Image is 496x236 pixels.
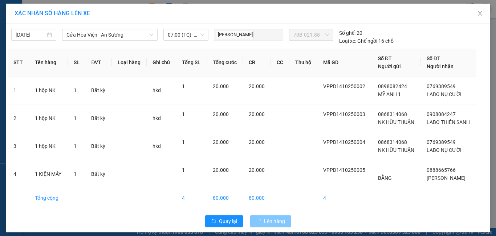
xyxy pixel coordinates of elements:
span: MỸ ANH 1 [378,91,401,97]
span: Người gửi [378,63,401,69]
span: Bến xe [GEOGRAPHIC_DATA] [57,12,98,21]
span: Loại xe: [339,37,356,45]
span: VPPD1410250005 [323,167,365,173]
span: loading [256,219,264,224]
div: 20 [339,29,362,37]
td: 1 hộp NK [29,132,68,160]
th: Tổng SL [176,49,207,76]
span: 1 [182,83,185,89]
th: Thu hộ [289,49,317,76]
span: 20.000 [213,83,229,89]
span: LABO NỤ CƯỜI [427,147,462,153]
span: BẰNG [378,175,392,181]
span: hkd [153,115,161,121]
span: LABO NỤ CƯỜI [427,91,462,97]
button: Lên hàng [250,215,291,227]
span: Người nhận [427,63,454,69]
span: Số ĐT [427,55,440,61]
span: 20.000 [249,83,265,89]
span: 1 [182,167,185,173]
span: 01 Võ Văn Truyện, KP.1, Phường 2 [57,22,100,31]
td: Bất kỳ [85,160,111,188]
span: 20.000 [249,139,265,145]
span: 1 [74,171,77,177]
th: Tổng cước [207,49,243,76]
span: hkd [153,143,161,149]
span: 0769389549 [427,83,456,89]
td: 80.000 [243,188,271,208]
span: close [477,11,483,16]
span: down [149,33,154,37]
span: Quay lại [219,217,237,225]
span: 1 [74,115,77,121]
td: Tổng cộng [29,188,68,208]
span: VPPD1410250003 [323,111,365,117]
span: Số ghế: [339,29,355,37]
span: 0908084247 [427,111,456,117]
th: Ghi chú [147,49,176,76]
span: 20.000 [213,167,229,173]
span: 1 [74,87,77,93]
td: Bất kỳ [85,76,111,104]
div: Ghế ngồi 16 chỗ [339,37,394,45]
span: Cửa Hòa Viện - An Sương [66,29,153,40]
span: [PERSON_NAME]: [2,47,76,51]
span: [PERSON_NAME] [427,175,465,181]
span: 0769389549 [427,139,456,145]
th: CC [271,49,289,76]
span: 1 [74,143,77,149]
span: 0898082424 [378,83,407,89]
span: 20.000 [249,111,265,117]
td: 2 [8,104,29,132]
input: 14/10/2025 [16,31,45,39]
span: 0868314068 [378,139,407,145]
th: STT [8,49,29,76]
button: Close [470,4,490,24]
span: VPPD1410250004 [323,139,365,145]
td: 1 hộp NK [29,104,68,132]
td: Bất kỳ [85,104,111,132]
th: ĐVT [85,49,111,76]
span: ----------------------------------------- [20,39,89,45]
span: rollback [211,219,216,224]
span: 0868314068 [378,111,407,117]
th: Loại hàng [112,49,147,76]
th: Tên hàng [29,49,68,76]
span: VPPD1410250005 [36,46,76,51]
img: logo [3,4,35,36]
span: 07:00 (TC) - 70B-021.88 [168,29,204,40]
span: 70B-021.88 [293,29,329,40]
span: LABO THIÊN SANH [427,119,470,125]
td: 3 [8,132,29,160]
span: VPPD1410250002 [323,83,365,89]
span: NK HỮU THUẬN [378,147,414,153]
span: Lên hàng [264,217,285,225]
span: [PERSON_NAME] [216,31,254,39]
span: 20.000 [213,111,229,117]
td: 1 hộp NK [29,76,68,104]
span: 1 [182,111,185,117]
span: NK HỮU THUẬN [378,119,414,125]
span: 20.000 [249,167,265,173]
td: 1 KIỆN MÁY [29,160,68,188]
td: 80.000 [207,188,243,208]
th: CR [243,49,271,76]
span: In ngày: [2,53,44,57]
td: 4 [176,188,207,208]
td: 1 [8,76,29,104]
span: 07:30:32 [DATE] [16,53,44,57]
th: SL [68,49,86,76]
span: Hotline: 19001152 [57,32,89,37]
td: Bất kỳ [85,132,111,160]
td: 4 [317,188,372,208]
strong: ĐỒNG PHƯỚC [57,4,99,10]
span: 20.000 [213,139,229,145]
span: XÁC NHẬN SỐ HÀNG LÊN XE [15,10,90,17]
button: rollbackQuay lại [205,215,243,227]
span: hkd [153,87,161,93]
span: 1 [182,139,185,145]
td: 4 [8,160,29,188]
span: 0888665766 [427,167,456,173]
th: Mã GD [317,49,372,76]
span: Số ĐT [378,55,392,61]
